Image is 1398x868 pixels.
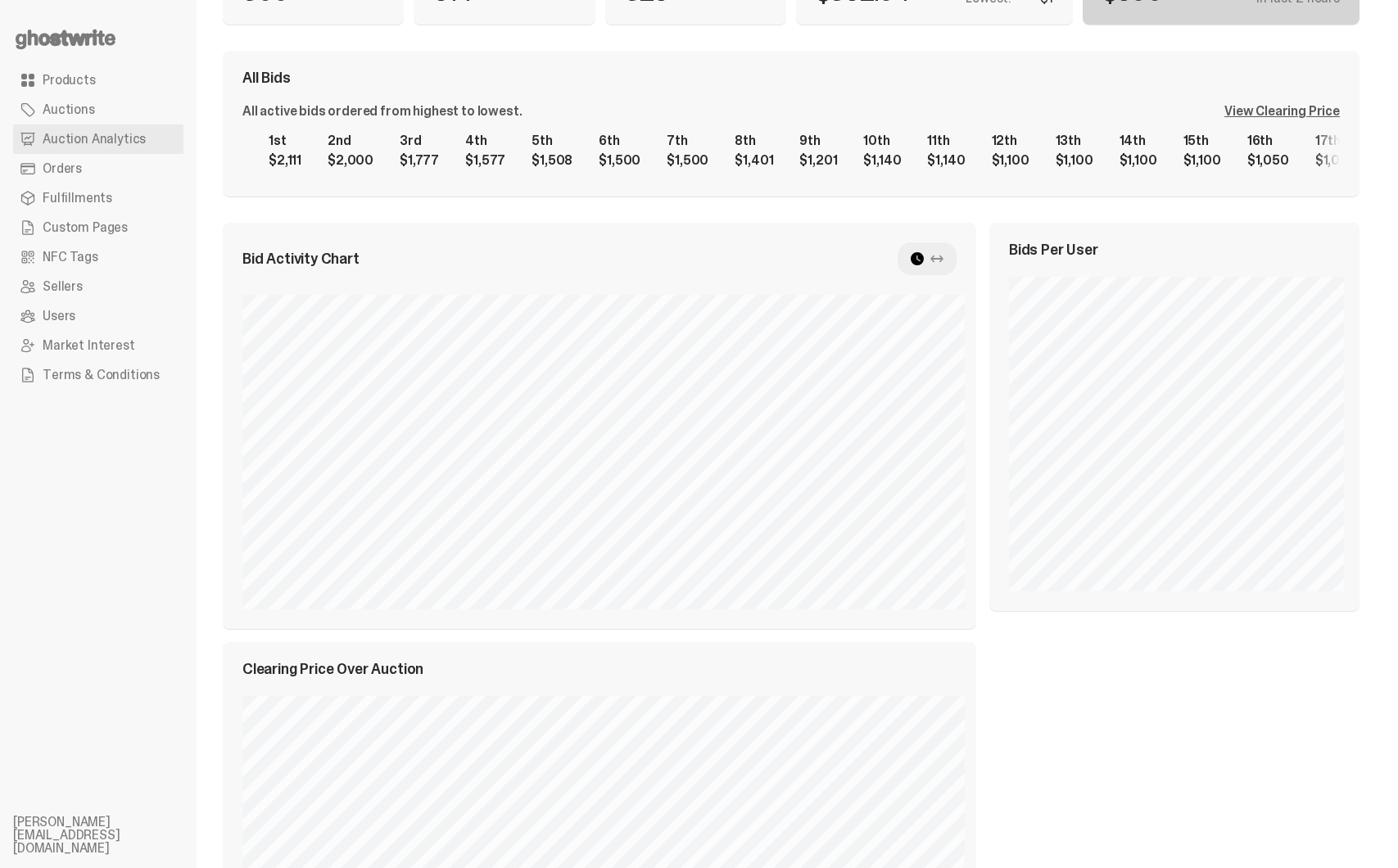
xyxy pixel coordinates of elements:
div: $1,401 [735,154,773,167]
div: 4th [465,134,505,147]
span: Orders [43,162,82,175]
a: Fulfillments [13,183,183,213]
span: Sellers [43,280,83,293]
span: Clearing Price Over Auction [242,662,423,676]
a: Auction Analytics [13,124,183,154]
a: Custom Pages [13,213,183,242]
span: Custom Pages [43,221,128,234]
div: $2,000 [328,154,373,167]
div: View Clearing Price [1224,105,1340,118]
span: Fulfillments [43,192,112,205]
span: Users [43,310,75,323]
div: $1,508 [532,154,572,167]
div: 14th [1120,134,1157,147]
div: $1,500 [599,154,640,167]
div: 13th [1056,134,1093,147]
span: NFC Tags [43,251,98,264]
div: 6th [599,134,640,147]
div: $2,111 [269,154,301,167]
div: 11th [927,134,965,147]
a: Auctions [13,95,183,124]
a: Products [13,66,183,95]
span: Auction Analytics [43,133,146,146]
a: NFC Tags [13,242,183,272]
span: All Bids [242,70,291,85]
span: Products [43,74,96,87]
div: 5th [532,134,572,147]
div: $1,050 [1247,154,1289,167]
div: 12th [992,134,1029,147]
div: $1,100 [1056,154,1093,167]
div: $1,777 [400,154,439,167]
div: $1,100 [1120,154,1157,167]
div: $1,500 [667,154,708,167]
div: 10th [863,134,901,147]
span: Terms & Conditions [43,368,160,382]
div: $1,201 [799,154,837,167]
div: $1,100 [1183,154,1221,167]
span: Market Interest [43,339,135,352]
span: Bid Activity Chart [242,251,360,266]
a: Orders [13,154,183,183]
div: $1,577 [465,154,505,167]
a: Market Interest [13,331,183,360]
span: Auctions [43,103,95,116]
div: $1,140 [927,154,965,167]
a: Terms & Conditions [13,360,183,390]
div: 1st [269,134,301,147]
div: $1,140 [863,154,901,167]
div: 9th [799,134,837,147]
div: 3rd [400,134,439,147]
li: [PERSON_NAME][EMAIL_ADDRESS][DOMAIN_NAME] [13,816,210,855]
div: 8th [735,134,773,147]
div: $1,002 [1315,154,1357,167]
div: 16th [1247,134,1289,147]
div: 2nd [328,134,373,147]
a: Users [13,301,183,331]
div: 17th [1315,134,1357,147]
div: 7th [667,134,708,147]
div: $1,100 [992,154,1029,167]
span: Bids Per User [1009,242,1098,257]
div: 15th [1183,134,1221,147]
div: All active bids ordered from highest to lowest. [242,105,522,118]
a: Sellers [13,272,183,301]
